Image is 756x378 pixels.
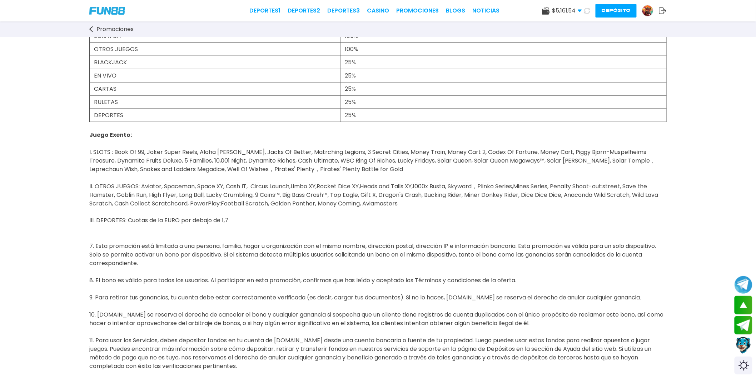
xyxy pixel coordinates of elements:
span: BLACKJACK [94,58,127,66]
button: Join telegram [735,316,752,335]
span: 25% [345,71,356,80]
a: Avatar [642,5,659,16]
span: $ 5,161.54 [552,6,582,15]
span: 25% [345,85,356,93]
span: DEPORTES [94,111,123,119]
a: Deportes1 [249,6,280,15]
span: CARTAS [94,85,116,93]
strong: Juego Exento: [89,131,132,139]
a: Promociones [396,6,439,15]
button: Join telegram channel [735,275,752,294]
img: Company Logo [89,7,125,15]
span: 25% [345,58,356,66]
span: Promociones [96,25,134,34]
a: Deportes3 [327,6,360,15]
button: Contact customer service [735,336,752,355]
a: Promociones [89,25,141,34]
span: OTROS JUEGOS [94,45,138,53]
span: RULETAS [94,98,118,106]
a: NOTICIAS [472,6,499,15]
span: 25% [345,111,356,119]
span: 25% [345,98,356,106]
button: scroll up [735,296,752,314]
a: Deportes2 [288,6,320,15]
a: CASINO [367,6,389,15]
div: Switch theme [735,357,752,374]
span: 100% [345,45,358,53]
a: BLOGS [446,6,465,15]
span: EN VIVO [94,71,116,80]
button: Depósito [596,4,637,18]
img: Avatar [642,5,653,16]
